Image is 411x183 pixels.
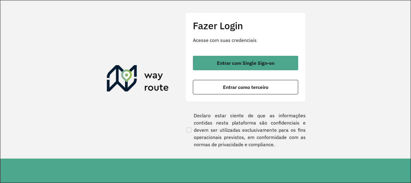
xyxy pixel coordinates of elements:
span: Entrar com Single Sign-on [217,61,274,65]
button: button [193,56,298,70]
span: Entrar como terceiro [223,85,268,90]
label: Declaro estar ciente de que as informações contidas nesta plataforma são confidenciais e devem se... [185,112,306,148]
img: Roteirizador AmbevTech [107,65,169,94]
button: button [193,80,298,94]
p: Acesse com suas credenciais [193,36,298,44]
h2: Fazer Login [193,20,298,31]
